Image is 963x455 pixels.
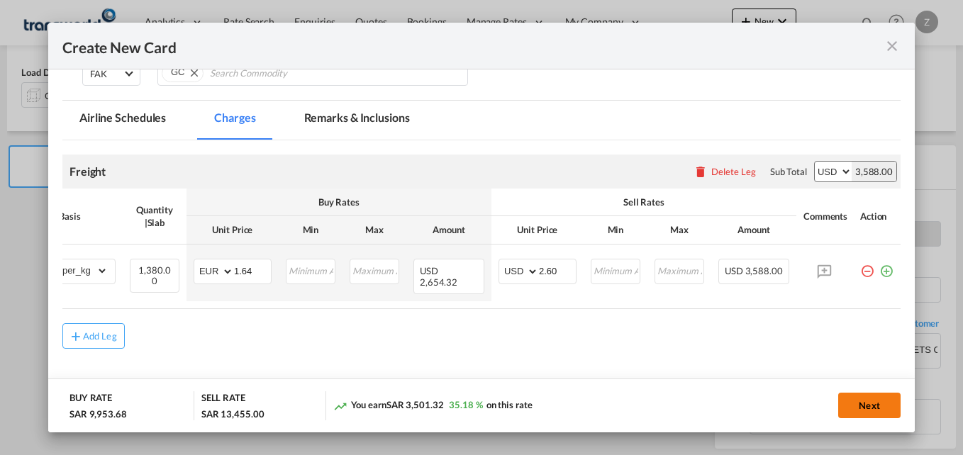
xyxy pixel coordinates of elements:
button: Delete Leg [694,166,756,177]
span: 35.18 % [449,399,482,410]
span: USD [725,265,743,276]
div: SELL RATE [201,391,245,408]
div: SAR 9,953.68 [69,408,127,420]
md-icon: icon-close fg-AAA8AD m-0 pointer [884,38,901,55]
th: Amount [406,216,491,244]
input: Minimum Amount [592,259,640,281]
div: You earn on this rate [333,398,533,413]
md-tab-item: Charges [197,101,272,140]
div: Add Leg [83,332,117,340]
span: GC [171,67,184,77]
md-tab-item: Airline Schedules [62,101,183,140]
div: FAK [90,68,107,79]
div: SAR 13,455.00 [201,408,265,420]
input: Chips input. [210,62,340,85]
md-icon: icon-trending-up [333,399,347,413]
input: Maximum Amount [656,259,703,281]
md-icon: icon-minus-circle-outline red-400-fg pt-7 [860,259,874,273]
div: Sub Total [770,165,807,178]
div: GC. Press delete to remove this chip. [171,65,187,79]
th: Amount [711,216,796,244]
md-icon: icon-plus-circle-outline green-400-fg [879,259,894,273]
div: Buy Rates [194,196,484,208]
th: Max [647,216,711,244]
md-select: Select Cargo type: FAK [82,60,140,86]
div: 3,588.00 [852,162,896,181]
md-chips-wrap: Chips container. Use arrow keys to select chips. [157,60,468,86]
span: USD [420,265,440,276]
md-icon: icon-plus md-link-fg s20 [69,329,83,343]
input: 2.60 [539,259,576,281]
md-tab-item: Remarks & Inclusions [287,101,427,140]
input: Minimum Amount [287,259,335,281]
div: Create New Card [62,37,884,55]
span: 1,380.00 [138,264,170,286]
span: SAR 3,501.32 [386,399,444,410]
button: Remove GC [182,65,203,79]
div: Basis [59,210,116,223]
input: 1.64 [234,259,271,281]
th: Min [279,216,343,244]
div: Delete Leg [711,166,756,177]
th: Action [853,189,901,244]
th: Unit Price [491,216,584,244]
button: Next [838,393,901,418]
md-icon: icon-delete [694,164,708,179]
th: Max [343,216,406,244]
div: Quantity | Slab [130,203,179,229]
span: 3,588.00 [745,265,783,276]
th: Min [584,216,647,244]
th: Unit Price [187,216,279,244]
div: Freight [69,164,106,179]
button: Add Leg [62,323,125,349]
span: 2,654.32 [420,276,457,288]
div: Sell Rates [499,196,789,208]
th: Comments [796,189,853,244]
md-pagination-wrapper: Use the left and right arrow keys to navigate between tabs [62,101,441,140]
select: per_kg [60,259,108,282]
md-dialog: Create New Card ... [48,23,915,432]
div: BUY RATE [69,391,112,408]
input: Maximum Amount [351,259,399,281]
